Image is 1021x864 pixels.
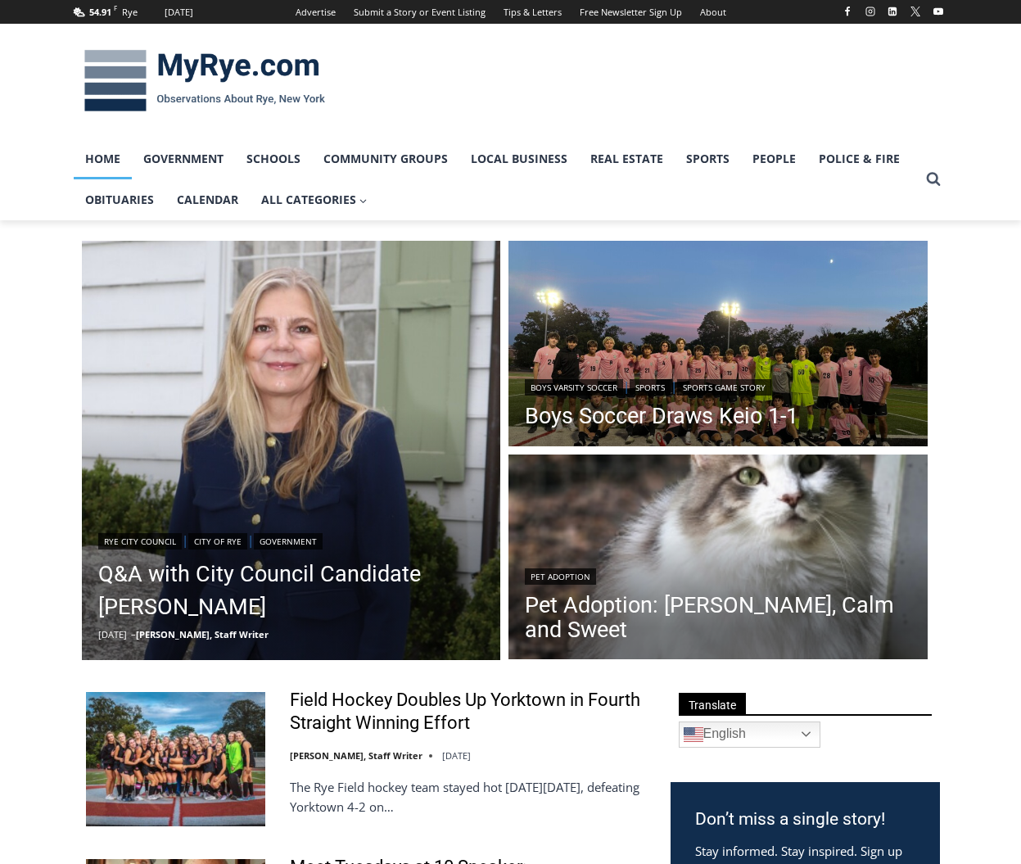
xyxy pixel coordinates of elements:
a: All Categories [250,179,379,220]
a: Read More Boys Soccer Draws Keio 1-1 [508,241,928,450]
a: Instagram [861,2,880,21]
a: People [741,138,807,179]
a: YouTube [928,2,948,21]
a: Home [74,138,132,179]
a: [PERSON_NAME], Staff Writer [136,628,269,640]
img: MyRye.com [74,38,336,124]
a: Sports Game Story [677,379,771,396]
a: Sports [630,379,671,396]
a: Pet Adoption: [PERSON_NAME], Calm and Sweet [525,593,911,642]
span: – [131,628,136,640]
span: All Categories [261,191,368,209]
a: English [679,722,820,748]
a: Read More Q&A with City Council Candidate Maria Tufvesson Shuck [82,241,501,660]
img: [PHOTO: Mona. Contributed.] [508,455,928,664]
time: [DATE] [98,628,127,640]
a: Read More Pet Adoption: Mona, Calm and Sweet [508,455,928,664]
img: en [684,725,703,744]
button: View Search Form [919,165,948,194]
span: Translate [679,693,746,715]
a: Boys Soccer Draws Keio 1-1 [525,404,798,428]
div: [DATE] [165,5,193,20]
p: The Rye Field hockey team stayed hot [DATE][DATE], defeating Yorktown 4-2 on… [290,777,649,817]
a: Field Hockey Doubles Up Yorktown in Fourth Straight Winning Effort [290,689,649,735]
img: (PHOTO: City council candidate Maria Tufvesson Shuck.) [82,241,501,660]
a: Government [254,533,323,550]
a: Community Groups [312,138,459,179]
a: Local Business [459,138,579,179]
img: Field Hockey Doubles Up Yorktown in Fourth Straight Winning Effort [86,692,265,826]
img: (PHOTO: The Rye Boys Soccer team from their match agains Keio Academy on September 30, 2025. Cred... [508,241,928,450]
div: | | [98,530,485,550]
a: Facebook [838,2,857,21]
a: Police & Fire [807,138,911,179]
span: 54.91 [89,6,111,18]
span: F [114,3,117,12]
a: Real Estate [579,138,675,179]
a: [PERSON_NAME], Staff Writer [290,749,422,762]
div: Rye [122,5,138,20]
a: Calendar [165,179,250,220]
a: Rye City Council [98,533,182,550]
a: Obituaries [74,179,165,220]
nav: Primary Navigation [74,138,919,221]
a: City of Rye [188,533,247,550]
a: Sports [675,138,741,179]
a: X [906,2,925,21]
a: Pet Adoption [525,568,596,585]
a: Q&A with City Council Candidate [PERSON_NAME] [98,558,485,623]
a: Schools [235,138,312,179]
a: Government [132,138,235,179]
div: | | [525,376,798,396]
a: Boys Varsity Soccer [525,379,623,396]
a: Linkedin [883,2,902,21]
time: [DATE] [442,749,471,762]
h3: Don’t miss a single story! [695,807,915,833]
